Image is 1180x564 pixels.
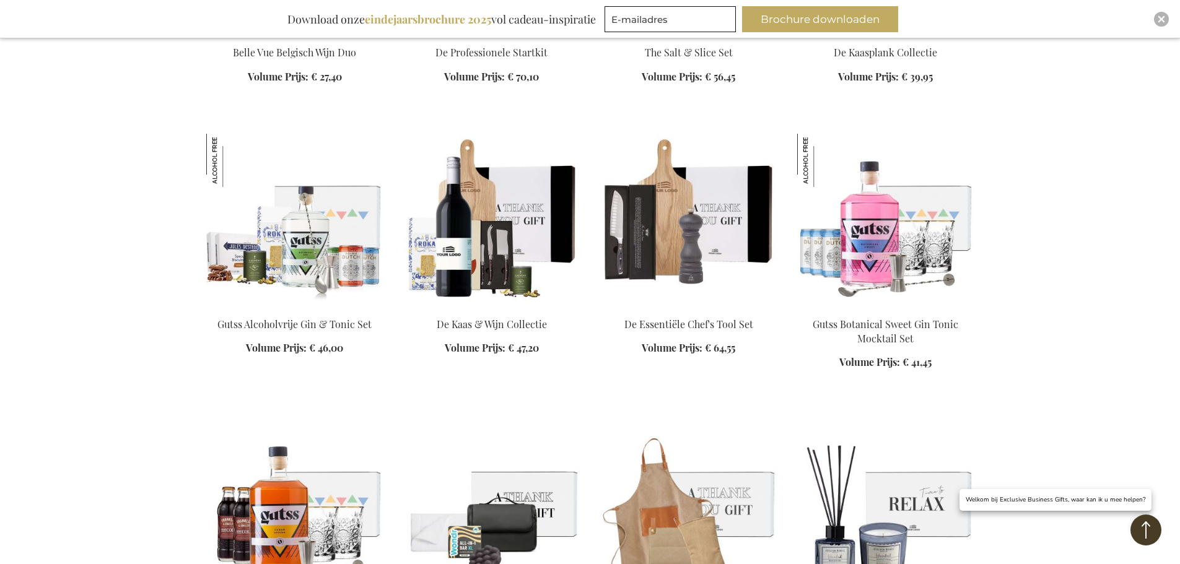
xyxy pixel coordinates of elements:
img: De Essentiële Chef's Tool Set [600,134,777,307]
a: Volume Prijs: € 56,45 [642,70,735,84]
a: Gutss Botanical Sweet Gin Tonic Mocktail Set [813,318,958,345]
span: Volume Prijs: [444,70,505,83]
a: Volume Prijs: € 46,00 [246,341,343,355]
a: Volume Prijs: € 41,45 [839,355,932,370]
span: € 56,45 [705,70,735,83]
img: Close [1158,15,1165,23]
div: Close [1154,12,1169,27]
form: marketing offers and promotions [605,6,740,36]
span: Volume Prijs: [839,355,900,368]
img: Gutss Alcoholvrije Gin & Tonic Set [206,134,260,187]
a: Volume Prijs: € 47,20 [445,341,539,355]
a: Volume Prijs: € 64,55 [642,341,735,355]
span: Volume Prijs: [642,70,702,83]
a: De Essentiële Chef's Tool Set [624,318,753,331]
input: E-mailadres [605,6,736,32]
a: De Essentiële Chef's Tool Set [600,302,777,314]
b: eindejaarsbrochure 2025 [365,12,491,27]
a: Volume Prijs: € 70,10 [444,70,539,84]
a: Gutss Botanical Sweet Gin Tonic Mocktail Set Gutss Botanical Sweet Gin Tonic Mocktail Set [797,302,974,314]
a: De Kaas & Wijn Collectie [437,318,547,331]
span: Volume Prijs: [248,70,308,83]
a: Gutss Alcoholvrije Gin & Tonic Set [217,318,372,331]
span: € 41,45 [902,355,932,368]
a: The Salt & Slice Set [645,46,733,59]
span: € 70,10 [507,70,539,83]
img: Gutss Non-Alcoholic Gin & Tonic Set [206,134,383,307]
span: Volume Prijs: [838,70,899,83]
button: Brochure downloaden [742,6,898,32]
a: Volume Prijs: € 39,95 [838,70,933,84]
a: Volume Prijs: € 27,40 [248,70,342,84]
a: Belle Vue Belgisch Wijn Duo [233,46,356,59]
span: € 46,00 [309,341,343,354]
a: Gutss Non-Alcoholic Gin & Tonic Set Gutss Alcoholvrije Gin & Tonic Set [206,302,383,314]
span: Volume Prijs: [642,341,702,354]
img: De Kaas & Wijn Collectie [403,134,580,307]
a: De Kaasplank Collectie [834,46,937,59]
span: € 27,40 [311,70,342,83]
img: Gutss Botanical Sweet Gin Tonic Mocktail Set [797,134,974,307]
a: De Professionele Startkit [435,46,548,59]
div: Download onze vol cadeau-inspiratie [282,6,601,32]
span: Volume Prijs: [445,341,505,354]
img: Gutss Botanical Sweet Gin Tonic Mocktail Set [797,134,850,187]
span: € 64,55 [705,341,735,354]
span: € 39,95 [901,70,933,83]
span: € 47,20 [508,341,539,354]
a: De Kaas & Wijn Collectie [403,302,580,314]
span: Volume Prijs: [246,341,307,354]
